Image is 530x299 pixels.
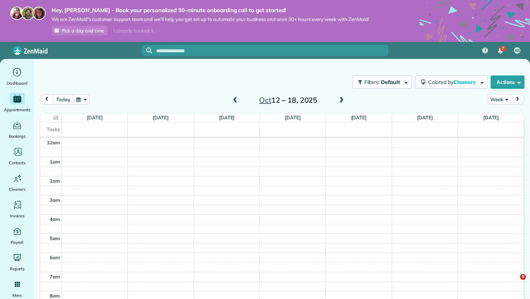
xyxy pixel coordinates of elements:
[11,239,24,246] span: Payroll
[10,7,24,20] img: maria-72a9807cf96188c08ef61303f053569d2e2a8a1cde33d635c8a3ac13582a053d.jpg
[50,159,60,165] span: 1am
[50,293,60,299] span: 8am
[47,126,60,132] span: Tasks
[476,42,530,59] nav: Main
[50,254,60,260] span: 6am
[3,199,31,219] a: Invoices
[50,178,60,184] span: 2am
[453,79,477,85] span: Cleaners
[515,48,520,54] span: AB
[52,26,107,35] a: Pick a day and time
[417,115,433,120] a: [DATE]
[9,159,25,166] span: Contacts
[381,79,400,85] span: Default
[9,186,25,193] span: Cleaners
[219,115,235,120] a: [DATE]
[493,43,508,59] div: 7 unread notifications
[352,75,411,89] button: Filters: Default
[415,75,488,89] button: Colored byCleaners
[505,274,523,292] iframe: Intercom live chat
[32,7,46,20] img: michelle-19f622bdf1676172e81f8f8fba1fb50e276960ebfe0243fe18214015130c80e4.jpg
[50,235,60,241] span: 5am
[3,172,31,193] a: Cleaners
[87,115,103,120] a: [DATE]
[4,106,31,113] span: Appointments
[47,140,60,145] span: 12am
[285,115,301,120] a: [DATE]
[520,274,526,280] span: 5
[510,94,524,104] button: next
[21,7,35,20] img: jorge-587dff0eeaa6aab1f244e6dc62b8924c3b6ad411094392a53c71c6c4a576187d.jpg
[50,216,60,222] span: 4am
[10,265,25,272] span: Reports
[50,197,60,203] span: 3am
[502,46,504,52] span: 7
[40,94,54,104] button: prev
[153,115,169,120] a: [DATE]
[491,75,524,89] button: Actions
[142,48,152,53] button: Focus search
[349,75,411,89] a: Filters: Default
[487,94,511,104] button: Week
[483,115,499,120] a: [DATE]
[3,119,31,140] a: Bookings
[7,80,28,87] span: Dashboard
[3,66,31,87] a: Dashboard
[52,16,369,22] span: We are ZenMaid’s customer support team and we’ll help you get set up to automate your business an...
[50,274,60,279] span: 7am
[242,96,334,104] h2: 12 – 18, 2025
[13,292,22,299] span: More
[109,26,158,35] div: I already booked it
[53,94,73,104] button: today
[351,115,367,120] a: [DATE]
[10,212,25,219] span: Invoices
[9,133,26,140] span: Bookings
[61,28,104,34] span: Pick a day and time
[3,93,31,113] a: Appointments
[428,79,478,85] span: Colored by
[3,225,31,246] a: Payroll
[146,48,152,53] svg: Focus search
[364,79,380,85] span: Filters:
[3,252,31,272] a: Reports
[52,7,369,14] strong: Hey, [PERSON_NAME] - Book your personalized 30-minute onboarding call to get started!
[259,95,271,105] span: Oct
[3,146,31,166] a: Contacts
